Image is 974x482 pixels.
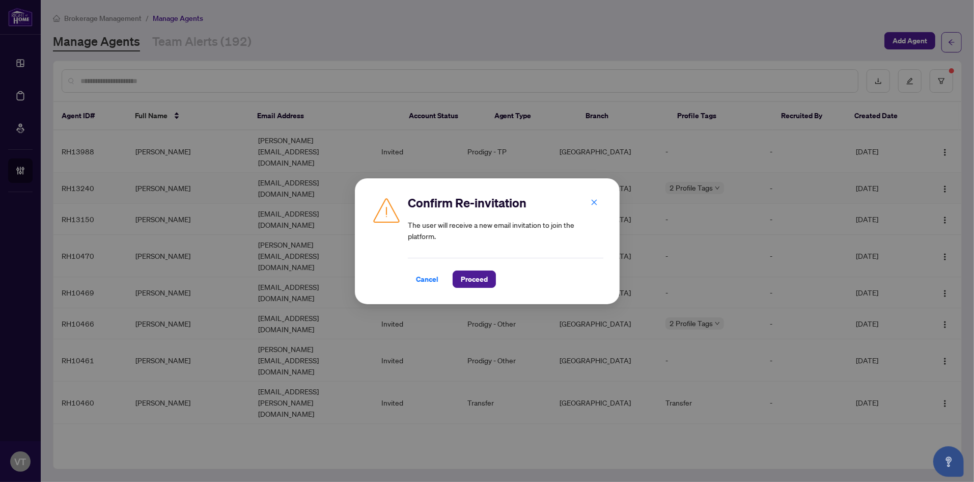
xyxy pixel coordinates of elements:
button: Cancel [408,271,447,288]
article: The user will receive a new email invitation to join the platform. [408,219,603,242]
button: Open asap [933,446,964,477]
button: Proceed [453,271,496,288]
span: Proceed [461,271,488,287]
h2: Confirm Re-invitation [408,195,603,211]
span: Cancel [416,271,438,287]
span: close [591,198,598,205]
img: Caution Icon [371,195,402,225]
